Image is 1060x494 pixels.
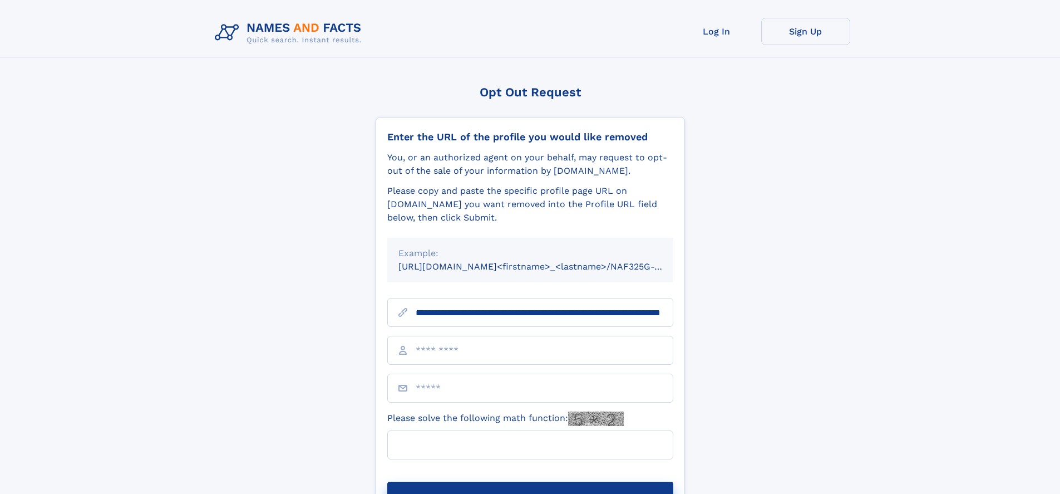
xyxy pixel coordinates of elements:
[398,247,662,260] div: Example:
[387,151,673,178] div: You, or an authorized agent on your behalf, may request to opt-out of the sale of your informatio...
[376,85,685,99] div: Opt Out Request
[210,18,371,48] img: Logo Names and Facts
[387,184,673,224] div: Please copy and paste the specific profile page URL on [DOMAIN_NAME] you want removed into the Pr...
[672,18,761,45] a: Log In
[387,412,624,426] label: Please solve the following math function:
[398,261,694,272] small: [URL][DOMAIN_NAME]<firstname>_<lastname>/NAF325G-xxxxxxxx
[761,18,850,45] a: Sign Up
[387,131,673,143] div: Enter the URL of the profile you would like removed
